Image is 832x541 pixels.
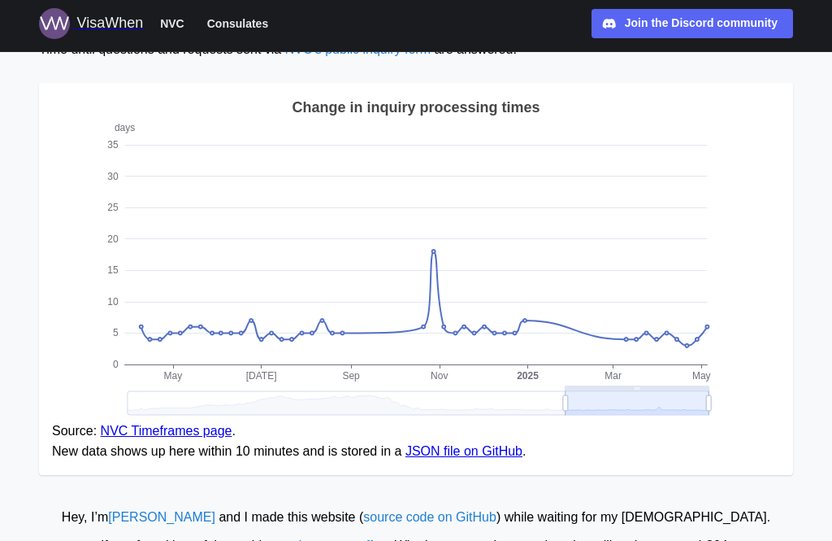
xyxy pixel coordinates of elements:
[52,421,780,462] figcaption: Source: . New data shows up here within 10 minutes and is stored in a .
[405,444,522,458] a: JSON file on GitHub
[113,359,119,370] text: 0
[246,370,277,382] text: [DATE]
[591,9,793,38] a: Join the Discord community
[8,508,824,528] div: Hey, I’m and I made this website ( ) while waiting for my [DEMOGRAPHIC_DATA].
[107,296,119,308] text: 10
[160,14,184,33] span: NVC
[107,233,119,245] text: 20
[342,370,360,382] text: Sep
[107,171,119,182] text: 30
[115,122,135,133] text: days
[625,15,778,33] div: Join the Discord community
[107,139,119,151] text: 35
[101,424,232,438] a: NVC Timeframes page
[113,328,119,339] text: 5
[108,510,215,524] a: [PERSON_NAME]
[292,99,539,116] text: Change in inquiry processing times
[107,202,119,213] text: 25
[692,370,711,382] text: May
[107,265,119,277] text: 15
[76,12,143,35] div: VisaWhen
[604,370,622,382] text: Mar
[39,8,70,39] img: Logo for VisaWhen
[207,14,268,33] span: Consulates
[153,13,192,34] button: NVC
[164,370,183,382] text: May
[517,370,539,382] text: 2025
[363,510,496,524] a: source code on GitHub
[200,13,275,34] button: Consulates
[39,8,143,39] a: Logo for VisaWhen VisaWhen
[431,370,448,382] text: Nov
